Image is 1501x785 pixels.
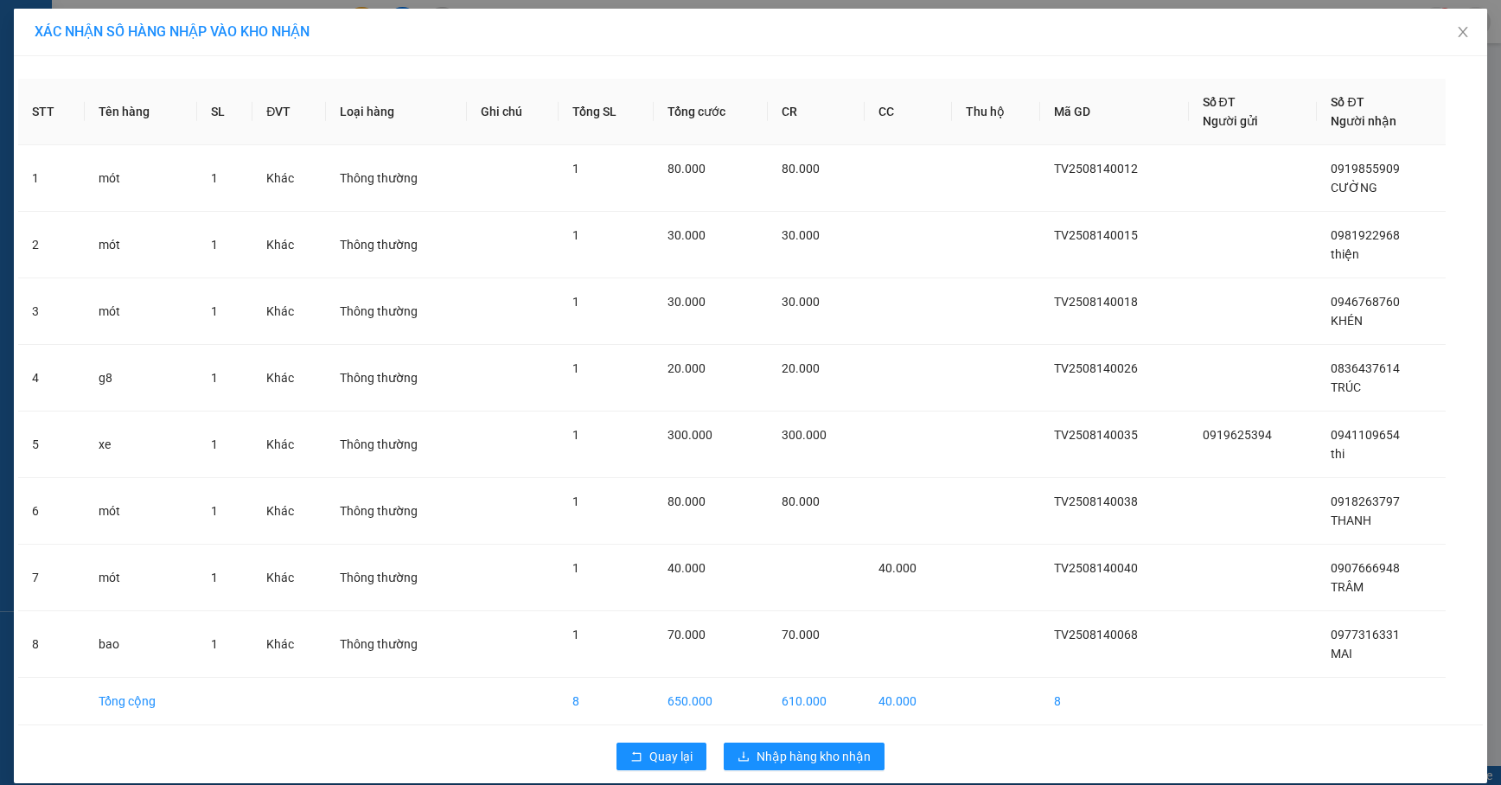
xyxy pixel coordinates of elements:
span: 1 [572,428,579,442]
td: g8 [85,345,197,412]
td: Khác [252,345,326,412]
span: XÁC NHẬN SỐ HÀNG NHẬP VÀO KHO NHẬN [35,23,310,40]
td: 650.000 [654,678,768,725]
th: SL [197,79,252,145]
td: Thông thường [326,145,466,212]
span: 1 [211,571,218,584]
td: xe [85,412,197,478]
th: CC [865,79,952,145]
span: 1 [211,238,218,252]
td: mót [85,145,197,212]
span: 80.000 [667,162,706,176]
td: Thông thường [326,478,466,545]
th: Tổng SL [559,79,654,145]
span: 30.000 [782,228,820,242]
span: TV2508140038 [1054,495,1138,508]
span: KHÉN [1331,314,1363,328]
span: 300.000 [667,428,712,442]
td: Thông thường [326,278,466,345]
span: download [738,750,750,764]
span: close [1456,25,1470,39]
span: MAI [1331,647,1352,661]
th: CR [768,79,865,145]
td: Thông thường [326,545,466,611]
span: Số ĐT [1331,95,1364,109]
span: 1 [211,504,218,518]
span: 80.000 [782,495,820,508]
td: 8 [18,611,85,678]
td: 8 [1040,678,1189,725]
td: 6 [18,478,85,545]
span: TV2508140040 [1054,561,1138,575]
span: 1 [572,628,579,641]
th: ĐVT [252,79,326,145]
td: Thông thường [326,611,466,678]
th: STT [18,79,85,145]
span: TV2508140015 [1054,228,1138,242]
td: Khác [252,278,326,345]
span: TV2508140012 [1054,162,1138,176]
span: 20.000 [782,361,820,375]
button: downloadNhập hàng kho nhận [724,743,885,770]
td: 40.000 [865,678,952,725]
span: 30.000 [782,295,820,309]
td: 1 [18,145,85,212]
span: 1 [572,361,579,375]
span: Người gửi [1203,114,1258,128]
span: 1 [572,295,579,309]
span: 0919625394 [1203,428,1272,442]
span: 80.000 [667,495,706,508]
td: mót [85,545,197,611]
td: Tổng cộng [85,678,197,725]
span: 30.000 [667,295,706,309]
td: mót [85,478,197,545]
button: rollbackQuay lại [616,743,706,770]
span: Quay lại [649,747,693,766]
span: Người nhận [1331,114,1396,128]
span: 20.000 [667,361,706,375]
span: 0907666948 [1331,561,1400,575]
span: 0946768760 [1331,295,1400,309]
span: Số ĐT [1203,95,1236,109]
span: 1 [572,228,579,242]
span: 40.000 [878,561,917,575]
td: 4 [18,345,85,412]
td: Khác [252,412,326,478]
td: 5 [18,412,85,478]
span: rollback [630,750,642,764]
span: Nhập hàng kho nhận [757,747,871,766]
td: 2 [18,212,85,278]
span: TV2508140035 [1054,428,1138,442]
span: 30.000 [667,228,706,242]
span: THANH [1331,514,1371,527]
td: 3 [18,278,85,345]
span: 0918263797 [1331,495,1400,508]
span: 70.000 [667,628,706,641]
th: Ghi chú [467,79,559,145]
td: Khác [252,212,326,278]
td: Khác [252,611,326,678]
span: thi [1331,447,1345,461]
button: Close [1439,9,1487,57]
span: 0836437614 [1331,361,1400,375]
span: 1 [211,304,218,318]
span: 1 [211,371,218,385]
th: Thu hộ [952,79,1040,145]
th: Tên hàng [85,79,197,145]
span: 40.000 [667,561,706,575]
span: 0941109654 [1331,428,1400,442]
span: 0977316331 [1331,628,1400,641]
span: TV2508140068 [1054,628,1138,641]
th: Mã GD [1040,79,1189,145]
th: Tổng cước [654,79,768,145]
td: Khác [252,145,326,212]
span: 1 [572,495,579,508]
span: CƯỜNG [1331,181,1377,195]
td: bao [85,611,197,678]
th: Loại hàng [326,79,466,145]
td: 8 [559,678,654,725]
td: 7 [18,545,85,611]
td: Khác [252,545,326,611]
span: 1 [572,162,579,176]
span: 0919855909 [1331,162,1400,176]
